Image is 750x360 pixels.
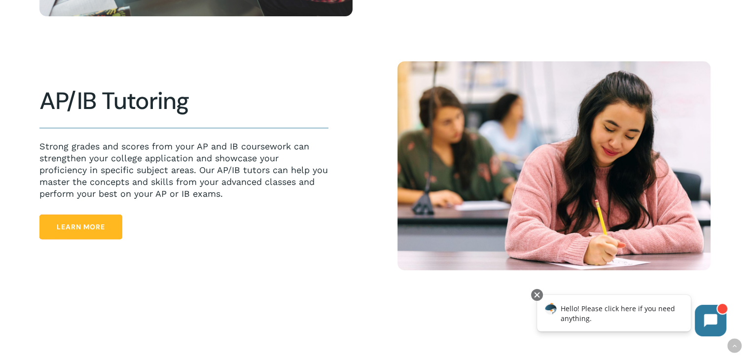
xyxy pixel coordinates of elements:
a: Learn More [39,215,122,239]
h2: AP/IB Tutoring [39,87,328,115]
span: Learn More [57,222,105,232]
p: Strong grades and scores from your AP and IB coursework can strengthen your college application a... [39,141,328,200]
img: Test Taking 8 [397,61,711,270]
iframe: Chatbot [527,287,736,346]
